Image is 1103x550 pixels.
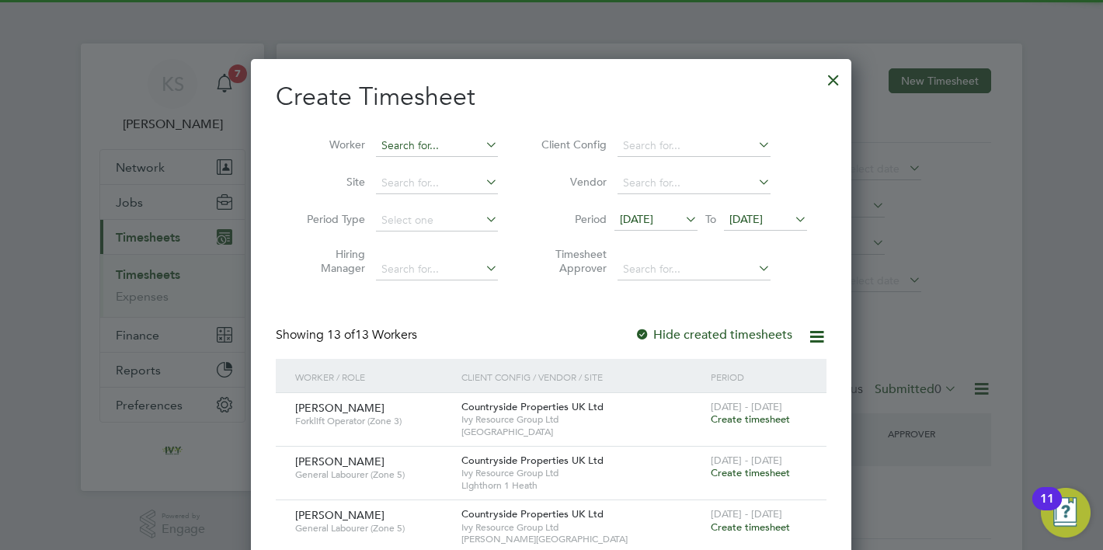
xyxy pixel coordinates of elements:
span: Ivy Resource Group Ltd [461,521,703,534]
div: Period [707,359,811,395]
span: Countryside Properties UK Ltd [461,454,604,467]
div: 11 [1040,499,1054,519]
span: To [701,209,721,229]
span: [PERSON_NAME][GEOGRAPHIC_DATA] [461,533,703,545]
label: Hide created timesheets [635,327,792,343]
span: [GEOGRAPHIC_DATA] [461,426,703,438]
span: Lighthorn 1 Heath [461,479,703,492]
h2: Create Timesheet [276,81,826,113]
span: [DATE] [729,212,763,226]
span: 13 Workers [327,327,417,343]
span: [PERSON_NAME] [295,508,384,522]
span: 13 of [327,327,355,343]
div: Showing [276,327,420,343]
input: Search for... [618,135,771,157]
span: Create timesheet [711,466,790,479]
label: Period [537,212,607,226]
span: Create timesheet [711,520,790,534]
span: Ivy Resource Group Ltd [461,413,703,426]
span: [DATE] - [DATE] [711,507,782,520]
label: Vendor [537,175,607,189]
span: Forklift Operator (Zone 3) [295,415,450,427]
input: Search for... [376,259,498,280]
input: Search for... [376,135,498,157]
input: Select one [376,210,498,231]
label: Hiring Manager [295,247,365,275]
label: Period Type [295,212,365,226]
span: [DATE] - [DATE] [711,400,782,413]
span: [PERSON_NAME] [295,454,384,468]
div: Worker / Role [291,359,458,395]
span: General Labourer (Zone 5) [295,522,450,534]
span: [DATE] - [DATE] [711,454,782,467]
span: [DATE] [620,212,653,226]
span: General Labourer (Zone 5) [295,468,450,481]
span: [PERSON_NAME] [295,401,384,415]
span: Countryside Properties UK Ltd [461,400,604,413]
label: Site [295,175,365,189]
label: Worker [295,137,365,151]
button: Open Resource Center, 11 new notifications [1041,488,1091,538]
span: Ivy Resource Group Ltd [461,467,703,479]
div: Client Config / Vendor / Site [458,359,707,395]
label: Client Config [537,137,607,151]
input: Search for... [618,259,771,280]
label: Timesheet Approver [537,247,607,275]
span: Create timesheet [711,412,790,426]
input: Search for... [376,172,498,194]
input: Search for... [618,172,771,194]
span: Countryside Properties UK Ltd [461,507,604,520]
